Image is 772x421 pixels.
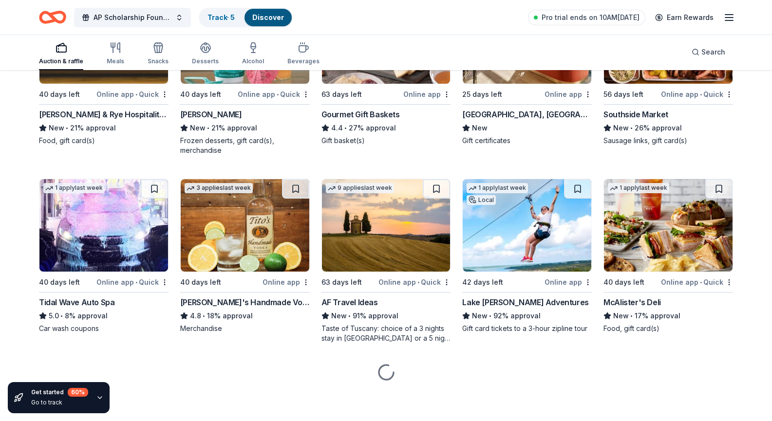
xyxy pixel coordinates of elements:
button: Desserts [192,38,219,70]
div: 26% approval [603,122,733,134]
div: Lake [PERSON_NAME] Adventures [462,296,588,308]
span: • [207,124,209,132]
div: Online app Quick [378,276,451,288]
button: Auction & raffle [39,38,83,70]
div: Online app [545,276,592,288]
button: Search [684,42,733,62]
div: Go to track [31,399,88,406]
div: Snacks [148,57,169,65]
div: Food, gift card(s) [603,324,733,333]
span: • [60,312,63,320]
div: Tidal Wave Auto Spa [39,296,114,308]
div: McAlister's Deli [603,296,661,308]
div: Online app [545,88,592,100]
img: Image for Tito's Handmade Vodka [181,179,309,272]
a: Image for Tidal Wave Auto Spa1 applylast week40 days leftOnline app•QuickTidal Wave Auto Spa5.0•8... [39,179,169,333]
div: Merchandise [180,324,310,333]
a: Earn Rewards [649,9,719,26]
div: Online app Quick [96,276,169,288]
div: 60 % [68,388,88,397]
div: Online app [403,88,451,100]
span: 4.8 [190,310,201,322]
div: Auction & raffle [39,57,83,65]
img: Image for McAlister's Deli [604,179,733,272]
span: • [700,278,702,286]
div: Food, gift card(s) [39,136,169,146]
div: Online app Quick [238,88,310,100]
div: [GEOGRAPHIC_DATA], [GEOGRAPHIC_DATA] [462,109,592,120]
div: [PERSON_NAME]'s Handmade Vodka [180,296,310,308]
div: Southside Market [603,109,668,120]
span: New [613,310,629,322]
img: Image for AF Travel Ideas [322,179,451,272]
span: • [417,278,419,286]
div: Sausage links, gift card(s) [603,136,733,146]
div: 1 apply last week [467,183,528,193]
div: 40 days left [180,89,221,100]
div: 40 days left [180,276,221,288]
div: Taste of Tuscany: choice of a 3 nights stay in [GEOGRAPHIC_DATA] or a 5 night stay in [GEOGRAPHIC... [321,324,451,343]
div: Meals [107,57,124,65]
div: 21% approval [39,122,169,134]
button: AP Scholarship Foundation Casino Night & Silent Auction [74,8,191,27]
span: Pro trial ends on 10AM[DATE] [542,12,640,23]
div: 56 days left [603,89,643,100]
a: Image for Tito's Handmade Vodka3 applieslast week40 days leftOnline app[PERSON_NAME]'s Handmade V... [180,179,310,333]
div: Gift card tickets to a 3-hour zipline tour [462,324,592,333]
div: Car wash coupons [39,324,169,333]
span: • [135,278,137,286]
button: Beverages [287,38,320,70]
div: 91% approval [321,310,451,322]
div: 40 days left [39,89,80,100]
span: • [700,91,702,98]
div: Desserts [192,57,219,65]
span: AP Scholarship Foundation Casino Night & Silent Auction [94,12,171,23]
span: • [203,312,205,320]
div: Online app Quick [96,88,169,100]
a: Pro trial ends on 10AM[DATE] [528,10,645,25]
div: Frozen desserts, gift card(s), merchandise [180,136,310,155]
span: • [631,312,633,320]
span: • [490,312,492,320]
div: Online app Quick [661,276,733,288]
a: Home [39,6,66,29]
div: [PERSON_NAME] [180,109,242,120]
div: Gift certificates [462,136,592,146]
span: New [472,122,488,134]
img: Image for Lake Travis Zipline Adventures [463,179,591,272]
div: 1 apply last week [608,183,669,193]
span: Search [701,46,725,58]
div: 63 days left [321,276,362,288]
div: AF Travel Ideas [321,296,378,308]
span: • [348,312,351,320]
img: Image for Tidal Wave Auto Spa [39,179,168,272]
span: 5.0 [49,310,59,322]
a: Image for McAlister's Deli1 applylast week40 days leftOnline app•QuickMcAlister's DeliNew•17% app... [603,179,733,333]
span: New [49,122,64,134]
div: Gift basket(s) [321,136,451,146]
div: Get started [31,388,88,397]
span: • [277,91,279,98]
button: Snacks [148,38,169,70]
div: 18% approval [180,310,310,322]
span: • [135,91,137,98]
span: • [631,124,633,132]
div: Alcohol [242,57,264,65]
div: Online app [263,276,310,288]
div: 92% approval [462,310,592,322]
span: New [472,310,488,322]
div: 1 apply last week [43,183,105,193]
div: 63 days left [321,89,362,100]
div: 8% approval [39,310,169,322]
div: 3 applies last week [185,183,253,193]
div: [PERSON_NAME] & Rye Hospitality Group [39,109,169,120]
div: 17% approval [603,310,733,322]
a: Track· 5 [207,13,235,21]
div: Gourmet Gift Baskets [321,109,400,120]
span: 4.4 [331,122,343,134]
span: New [613,122,629,134]
span: • [344,124,347,132]
span: New [190,122,206,134]
div: 42 days left [462,276,503,288]
div: Online app Quick [661,88,733,100]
